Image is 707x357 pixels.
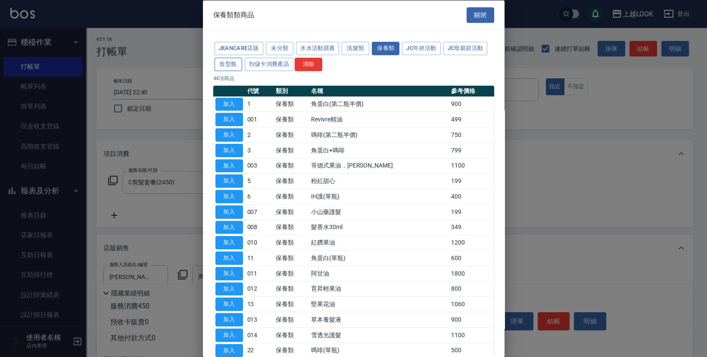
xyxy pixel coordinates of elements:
[215,174,243,188] button: 加入
[274,173,309,189] td: 保養類
[215,298,243,311] button: 加入
[274,296,309,312] td: 保養類
[274,85,309,96] th: 類別
[309,112,449,127] td: Revivre精油
[245,189,274,204] td: 6
[215,190,243,203] button: 加入
[274,112,309,127] td: 保養類
[215,57,242,71] button: 造型瓶
[309,204,449,220] td: 小山藥護髮
[309,235,449,250] td: 紅鑽果油
[309,296,449,312] td: 堅果花油
[245,158,274,174] td: 003
[215,159,243,172] button: 加入
[215,328,243,341] button: 加入
[296,42,339,55] button: 水水活動競賽
[215,282,243,295] button: 加入
[309,250,449,266] td: 角蛋白(單瓶)
[274,281,309,297] td: 保養類
[215,220,243,234] button: 加入
[215,42,264,55] button: JeanCare店販
[449,189,494,204] td: 400
[274,220,309,235] td: 保養類
[245,296,274,312] td: 13
[215,236,243,249] button: 加入
[274,312,309,327] td: 保養類
[215,344,243,357] button: 加入
[215,128,243,142] button: 加入
[449,327,494,343] td: 1100
[274,266,309,281] td: 保養類
[274,158,309,174] td: 保養類
[449,296,494,312] td: 1060
[245,235,274,250] td: 010
[449,220,494,235] td: 349
[309,143,449,158] td: 角蛋白+嗎啡
[449,112,494,127] td: 499
[309,158,449,174] td: 哥德式果油．[PERSON_NAME]
[309,266,449,281] td: 阿甘油
[245,327,274,343] td: 014
[245,312,274,327] td: 013
[449,96,494,112] td: 900
[245,173,274,189] td: 5
[213,10,255,19] span: 保養類類商品
[274,327,309,343] td: 保養類
[274,143,309,158] td: 保養類
[215,267,243,280] button: 加入
[215,143,243,157] button: 加入
[309,327,449,343] td: 雪透光護髮
[245,57,294,71] button: 扣儲卡消費產品
[245,112,274,127] td: 001
[402,42,440,55] button: JC年終活動
[449,158,494,174] td: 1100
[449,250,494,266] td: 600
[467,7,494,23] button: 關閉
[449,312,494,327] td: 900
[309,96,449,112] td: 角蛋白(第二瓶半價)
[215,113,243,126] button: 加入
[215,251,243,265] button: 加入
[274,96,309,112] td: 保養類
[245,220,274,235] td: 008
[274,250,309,266] td: 保養類
[274,127,309,143] td: 保養類
[245,127,274,143] td: 2
[245,96,274,112] td: 1
[309,173,449,189] td: 粉紅甜心
[342,42,369,55] button: 洗髮類
[449,266,494,281] td: 1800
[449,143,494,158] td: 799
[309,281,449,297] td: 育昇輕果油
[245,281,274,297] td: 012
[309,312,449,327] td: 草本養髮液
[213,74,494,82] p: 44 項商品
[245,250,274,266] td: 11
[309,189,449,204] td: IH護(單瓶)
[309,85,449,96] th: 名稱
[245,143,274,158] td: 3
[309,127,449,143] td: 嗎啡(第二瓶半價)
[266,42,293,55] button: 未分類
[449,281,494,297] td: 800
[245,85,274,96] th: 代號
[449,85,494,96] th: 參考價格
[274,235,309,250] td: 保養類
[245,204,274,220] td: 007
[309,220,449,235] td: 髮香水30ml
[295,57,322,71] button: 清除
[215,313,243,326] button: 加入
[449,127,494,143] td: 750
[449,235,494,250] td: 1200
[372,42,399,55] button: 保養類
[215,97,243,111] button: 加入
[443,42,488,55] button: JC母親節活動
[215,205,243,218] button: 加入
[245,266,274,281] td: 011
[449,204,494,220] td: 199
[274,189,309,204] td: 保養類
[274,204,309,220] td: 保養類
[449,173,494,189] td: 199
